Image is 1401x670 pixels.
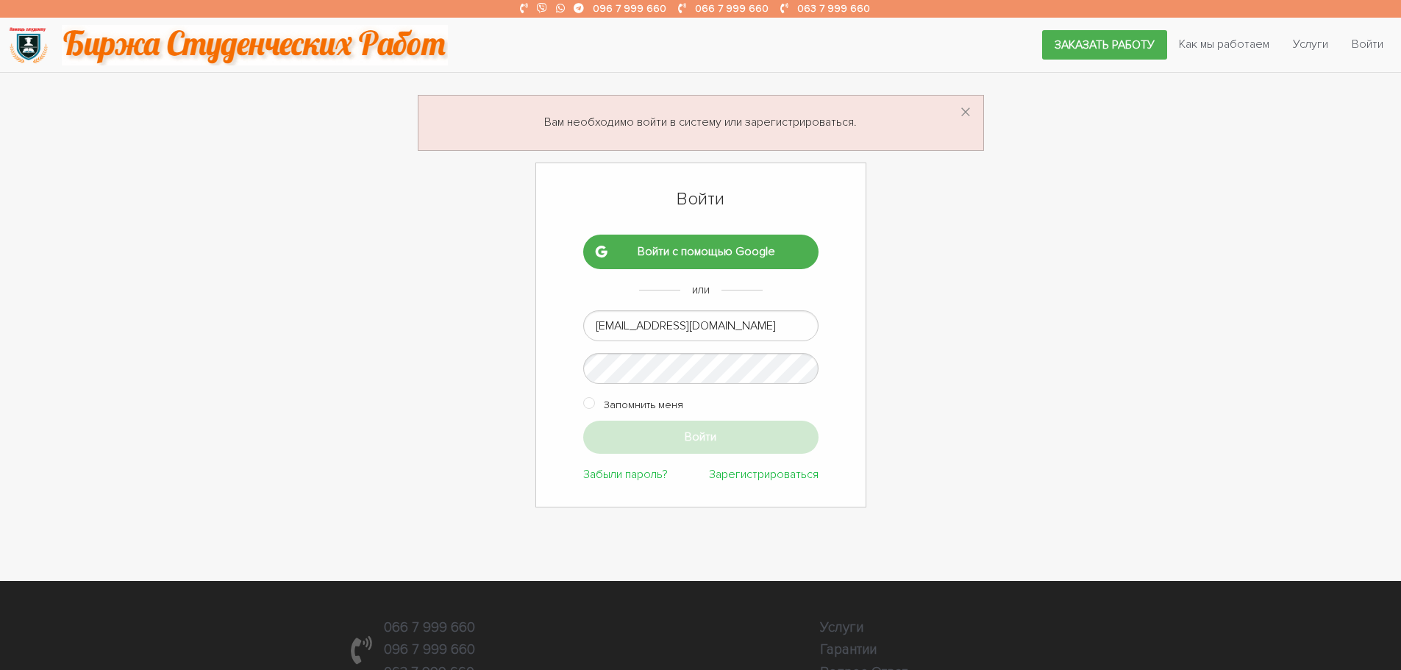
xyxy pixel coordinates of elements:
[593,2,666,15] a: 096 7 999 660
[709,467,819,482] a: Зарегистрироваться
[960,101,972,125] button: Dismiss alert
[62,25,448,65] img: motto-2ce64da2796df845c65ce8f9480b9c9d679903764b3ca6da4b6de107518df0fe.gif
[960,99,972,127] span: ×
[8,25,49,65] img: logo-135dea9cf721667cc4ddb0c1795e3ba8b7f362e3d0c04e2cc90b931989920324.png
[604,396,683,414] label: Запомнить меня
[583,235,819,268] a: Войти с помощью Google
[384,641,475,658] a: 096 7 999 660
[1042,30,1167,60] a: Заказать работу
[1340,30,1395,58] a: Войти
[695,2,769,15] a: 066 7 999 660
[583,310,819,341] input: Адрес электронной почты
[820,619,863,636] a: Услуги
[436,113,966,132] p: Вам необходимо войти в систему или зарегистрироваться.
[820,641,877,658] a: Гарантии
[692,282,710,297] span: или
[607,246,806,258] span: Войти с помощью Google
[797,2,870,15] a: 063 7 999 660
[1281,30,1340,58] a: Услуги
[1167,30,1281,58] a: Как мы работаем
[583,467,668,482] a: Забыли пароль?
[583,187,819,212] h1: Войти
[384,619,475,636] a: 066 7 999 660
[583,421,819,454] input: Войти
